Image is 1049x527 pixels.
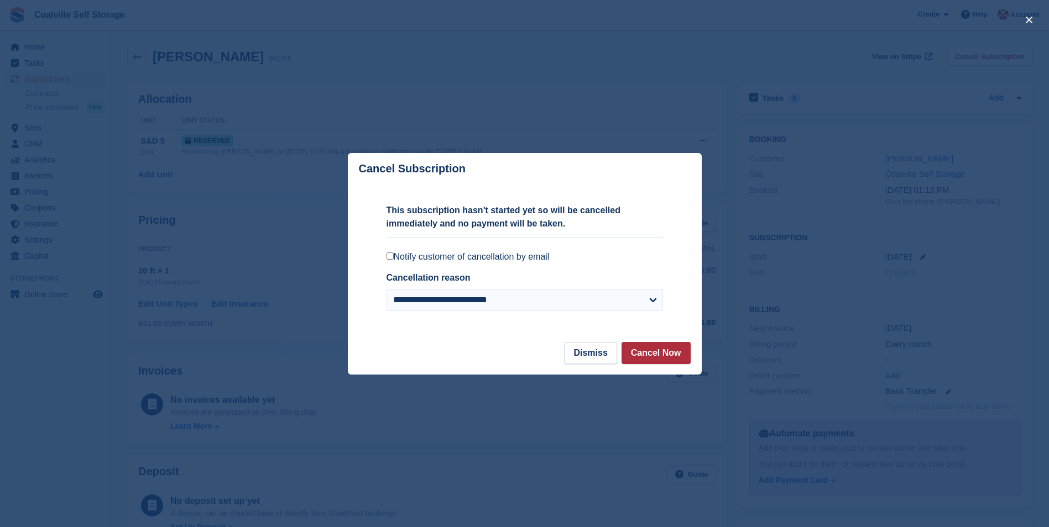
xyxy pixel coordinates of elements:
p: This subscription hasn't started yet so will be cancelled immediately and no payment will be taken. [387,204,663,230]
button: close [1020,11,1038,29]
button: Cancel Now [622,342,691,364]
p: Cancel Subscription [359,162,466,175]
button: Dismiss [564,342,617,364]
label: Notify customer of cancellation by email [387,251,663,262]
input: Notify customer of cancellation by email [387,252,394,260]
label: Cancellation reason [387,273,471,282]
